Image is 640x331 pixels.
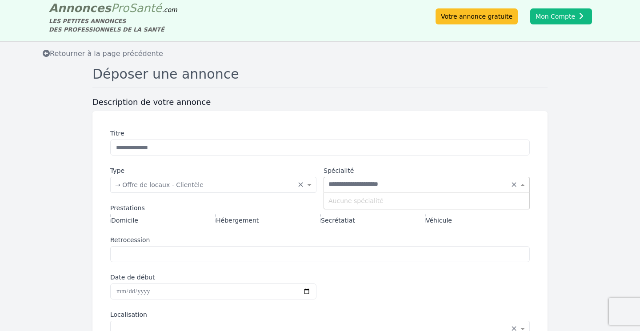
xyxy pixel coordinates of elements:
[43,49,163,58] span: Retourner à la page précédente
[111,1,129,15] span: Pro
[530,8,592,24] button: Mon Compte
[511,180,518,189] span: Clear all
[215,214,259,225] label: Hébergement
[49,1,111,15] span: Annonces
[110,214,111,223] input: Domicile
[215,214,216,223] input: Hébergement
[324,193,529,209] div: Aucune spécialité
[110,166,316,175] label: Type
[297,180,305,189] span: Clear all
[425,214,426,223] input: Véhicule
[436,8,518,24] a: Votre annonce gratuite
[110,214,138,225] label: Domicile
[425,214,452,225] label: Véhicule
[320,214,321,223] input: Secrétatiat
[43,50,50,57] i: Retourner à la liste
[320,214,355,225] label: Secrétatiat
[324,166,530,175] label: Spécialité
[110,129,530,138] label: Titre
[110,203,530,212] div: Prestations
[49,17,177,34] div: LES PETITES ANNONCES DES PROFESSIONNELS DE LA SANTÉ
[49,1,177,15] a: AnnoncesProSanté.com
[110,310,530,319] label: Localisation
[92,66,548,88] h1: Déposer une annonce
[162,6,177,13] span: .com
[92,97,548,108] h3: Description de votre annonce
[110,273,316,282] label: Date de début
[324,192,530,209] ng-dropdown-panel: Options list
[110,235,530,244] label: Retrocession
[129,1,162,15] span: Santé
